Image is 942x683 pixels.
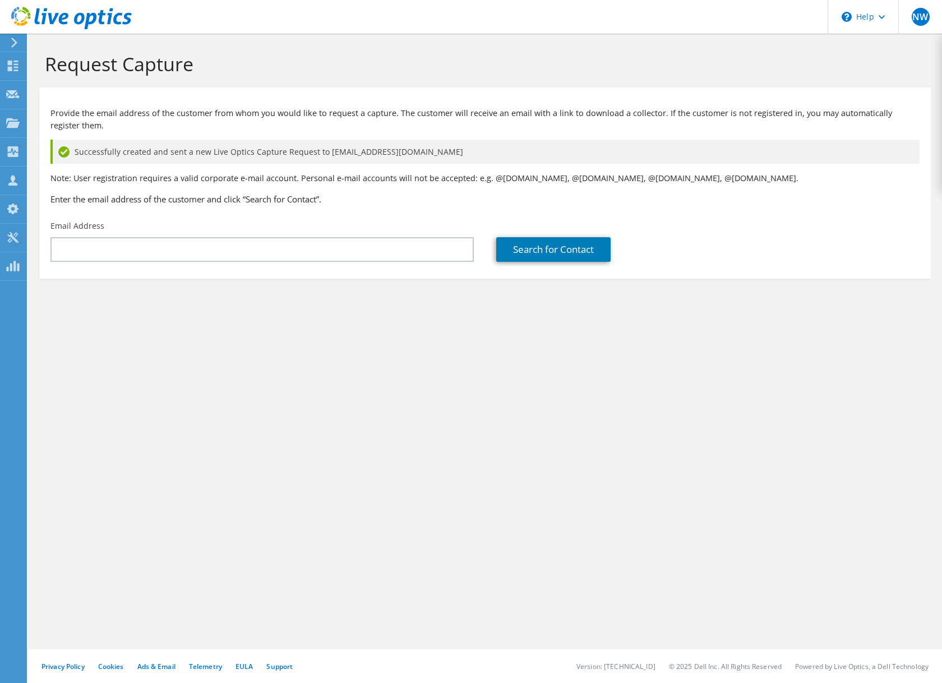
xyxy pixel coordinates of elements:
p: Note: User registration requires a valid corporate e-mail account. Personal e-mail accounts will ... [50,172,920,184]
a: Ads & Email [137,662,176,671]
a: Search for Contact [496,237,611,262]
a: EULA [235,662,253,671]
li: Powered by Live Optics, a Dell Technology [795,662,929,671]
a: Privacy Policy [41,662,85,671]
p: Provide the email address of the customer from whom you would like to request a capture. The cust... [50,107,920,132]
a: Cookies [98,662,124,671]
svg: \n [842,12,852,22]
h1: Request Capture [45,52,920,76]
a: Telemetry [189,662,222,671]
a: Support [266,662,293,671]
span: NW [912,8,930,26]
h3: Enter the email address of the customer and click “Search for Contact”. [50,193,920,205]
label: Email Address [50,220,104,232]
li: Version: [TECHNICAL_ID] [576,662,655,671]
span: Successfully created and sent a new Live Optics Capture Request to [EMAIL_ADDRESS][DOMAIN_NAME] [75,146,463,158]
li: © 2025 Dell Inc. All Rights Reserved [669,662,782,671]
